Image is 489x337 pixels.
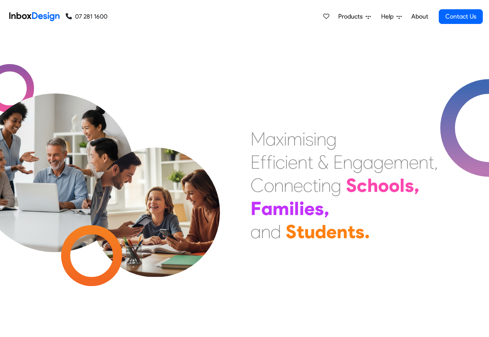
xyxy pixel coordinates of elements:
div: C [250,174,264,197]
div: a [266,127,276,151]
div: t [428,151,434,174]
div: e [288,151,298,174]
div: n [261,220,271,243]
div: e [304,197,315,220]
div: i [314,127,317,151]
div: t [307,151,313,174]
div: n [337,220,348,243]
div: i [273,151,276,174]
div: g [373,151,384,174]
div: s [405,174,414,197]
div: i [318,174,321,197]
div: n [317,127,326,151]
div: c [303,174,312,197]
div: o [378,174,389,197]
div: m [394,151,409,174]
div: e [409,151,419,174]
div: a [363,151,373,174]
div: , [324,197,329,220]
div: i [299,197,304,220]
div: l [294,197,299,220]
div: d [271,220,281,243]
div: E [250,151,260,174]
a: Products [335,9,374,24]
div: f [266,151,273,174]
div: g [326,127,337,151]
div: c [357,174,367,197]
div: S [346,174,357,197]
div: o [264,174,274,197]
a: Help [378,9,405,24]
div: i [284,127,287,151]
div: n [298,151,307,174]
div: n [343,151,353,174]
div: i [302,127,305,151]
div: M [250,127,266,151]
div: , [434,151,438,174]
div: i [289,197,294,220]
div: , [414,174,419,197]
div: & [318,151,329,174]
div: s [355,220,365,243]
a: About [409,9,430,24]
div: e [293,174,303,197]
div: i [285,151,288,174]
div: e [326,220,337,243]
div: E [333,151,343,174]
div: s [305,127,314,151]
div: l [400,174,405,197]
div: g [353,151,363,174]
div: Maximising Efficient & Engagement, Connecting Schools, Families, and Students. [250,127,438,243]
div: n [274,174,284,197]
div: n [419,151,428,174]
div: d [315,220,326,243]
div: x [276,127,284,151]
div: S [286,220,296,243]
div: h [367,174,378,197]
img: parents_with_child.png [74,115,236,277]
div: t [348,220,355,243]
div: e [384,151,394,174]
div: n [321,174,331,197]
div: c [276,151,285,174]
div: s [315,197,324,220]
div: F [250,197,261,220]
div: m [273,197,289,220]
a: Contact Us [439,9,483,24]
div: t [312,174,318,197]
div: u [304,220,315,243]
a: 07 281 1600 [66,12,107,21]
div: . [365,220,370,243]
div: o [389,174,400,197]
span: Help [381,12,397,21]
div: m [287,127,302,151]
div: g [331,174,341,197]
div: a [250,220,261,243]
div: n [284,174,293,197]
div: t [296,220,304,243]
div: f [260,151,266,174]
div: a [261,197,273,220]
span: Products [338,12,366,21]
